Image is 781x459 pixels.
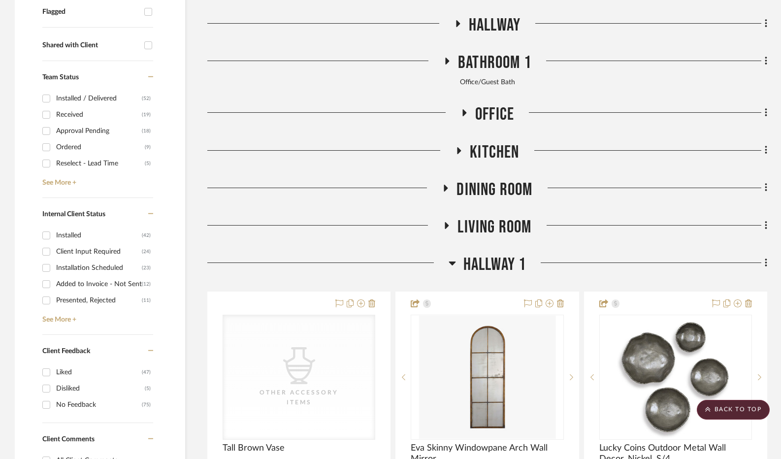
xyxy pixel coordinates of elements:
div: Shared with Client [42,41,139,50]
div: Client Input Required [56,244,142,260]
span: Living Room [457,217,531,238]
img: Lucky Coins Outdoor Metal Wall Decor, Nickel, S/4 [614,316,737,439]
span: Hallway [469,15,521,36]
a: See More + [40,171,153,187]
div: 0 [600,315,751,439]
div: (75) [142,397,151,413]
div: Installation Scheduled [56,260,142,276]
div: Ordered [56,139,145,155]
div: (47) [142,364,151,380]
div: (12) [142,276,151,292]
div: Other Accessory Items [250,388,348,407]
span: Kitchen [470,142,519,163]
div: (19) [142,107,151,123]
a: See More + [40,308,153,324]
div: Office/Guest Bath [207,77,767,88]
span: Team Status [42,74,79,81]
div: Reselect - Lead Time [56,156,145,171]
div: Presented, Rejected [56,293,142,308]
span: Internal Client Status [42,211,105,218]
div: Flagged [42,8,139,16]
span: Bathroom 1 [458,52,531,73]
div: No Feedback [56,397,142,413]
div: 0 [411,315,563,439]
div: Received [56,107,142,123]
div: (52) [142,91,151,106]
div: (11) [142,293,151,308]
div: Approval Pending [56,123,142,139]
div: (24) [142,244,151,260]
span: Hallway 1 [463,254,526,275]
span: Tall Brown Vase [223,443,285,454]
div: (42) [142,228,151,243]
div: (5) [145,156,151,171]
scroll-to-top-button: BACK TO TOP [697,400,770,420]
div: Disliked [56,381,145,396]
span: Dining Room [456,179,532,200]
span: Client Comments [42,436,95,443]
div: (5) [145,381,151,396]
img: Eva Skinny Windowpane Arch Wall Mirror [419,316,556,439]
span: Client Feedback [42,348,90,355]
div: Installed / Delivered [56,91,142,106]
div: (23) [142,260,151,276]
span: Office [475,104,514,125]
div: (9) [145,139,151,155]
div: Added to Invoice - Not Sent [56,276,142,292]
div: Installed [56,228,142,243]
div: (18) [142,123,151,139]
div: Liked [56,364,142,380]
